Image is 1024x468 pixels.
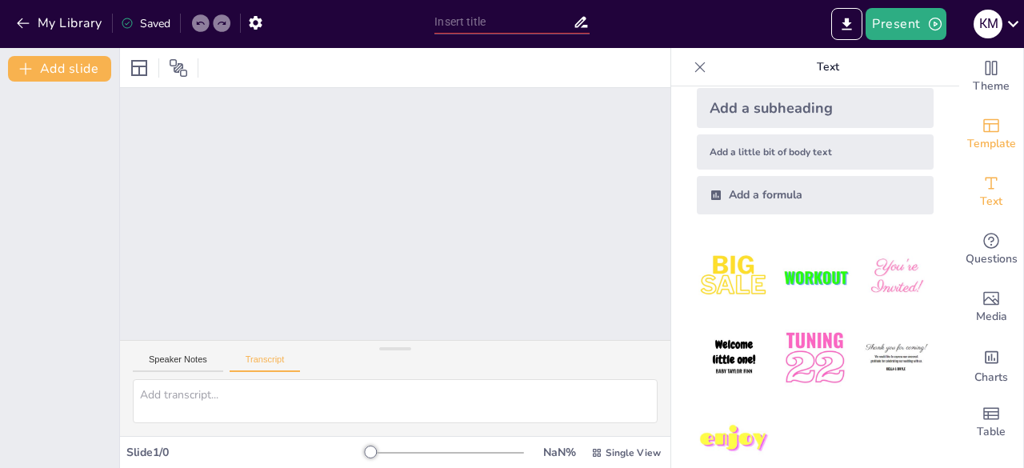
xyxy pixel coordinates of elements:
div: Add a subheading [697,88,934,128]
div: Add text boxes [959,163,1023,221]
button: Export to PowerPoint [831,8,862,40]
div: Add ready made slides [959,106,1023,163]
div: Layout [126,55,152,81]
span: Text [980,193,1002,210]
span: Position [169,58,188,78]
div: К М [974,10,1002,38]
button: К М [974,8,1002,40]
div: Get real-time input from your audience [959,221,1023,278]
div: Add a table [959,394,1023,451]
div: Add a little bit of body text [697,134,934,170]
span: Charts [974,369,1008,386]
span: Questions [966,250,1018,268]
img: 2.jpeg [778,240,852,314]
div: Change the overall theme [959,48,1023,106]
button: Present [866,8,946,40]
img: 3.jpeg [859,240,934,314]
div: Add images, graphics, shapes or video [959,278,1023,336]
span: Single View [606,446,661,459]
p: Text [713,48,943,86]
div: Saved [121,16,170,31]
img: 4.jpeg [697,321,771,395]
div: NaN % [540,445,578,460]
div: Add charts and graphs [959,336,1023,394]
button: My Library [12,10,109,36]
span: Template [967,135,1016,153]
button: Add slide [8,56,111,82]
span: Media [976,308,1007,326]
img: 6.jpeg [859,321,934,395]
input: Insert title [434,10,572,34]
div: Add a formula [697,176,934,214]
button: Speaker Notes [133,354,223,372]
div: Slide 1 / 0 [126,445,370,460]
button: Transcript [230,354,301,372]
img: 1.jpeg [697,240,771,314]
span: Table [977,423,1006,441]
span: Theme [973,78,1010,95]
img: 5.jpeg [778,321,852,395]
